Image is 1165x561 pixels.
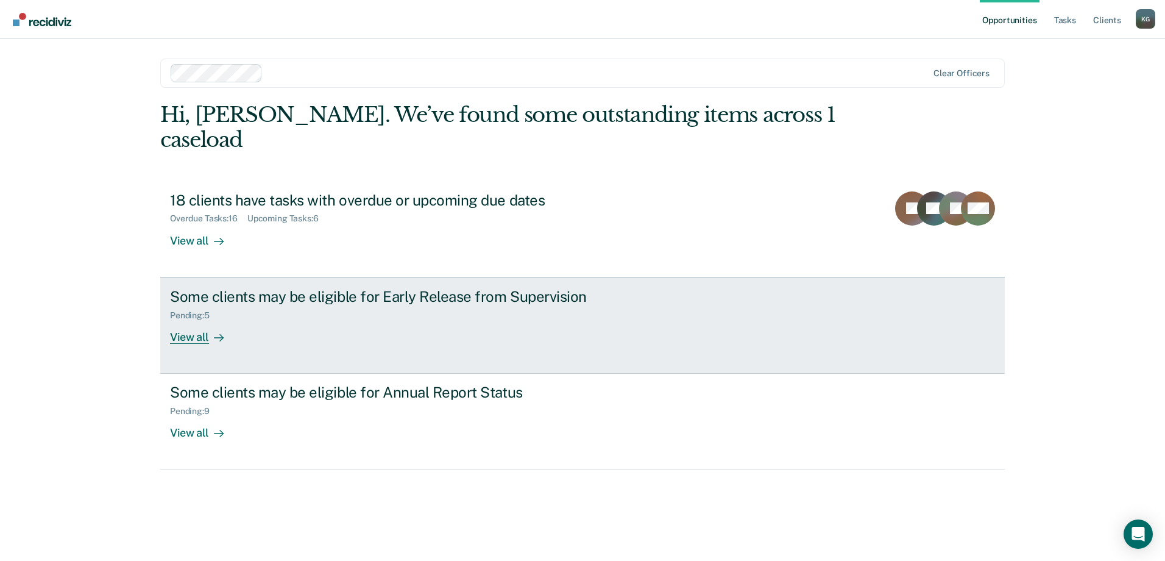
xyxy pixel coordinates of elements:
[170,320,238,344] div: View all
[160,277,1005,374] a: Some clients may be eligible for Early Release from SupervisionPending:5View all
[160,182,1005,277] a: 18 clients have tasks with overdue or upcoming due datesOverdue Tasks:16Upcoming Tasks:6View all
[1136,9,1155,29] div: K G
[170,406,219,416] div: Pending : 9
[1136,9,1155,29] button: Profile dropdown button
[170,224,238,248] div: View all
[170,191,598,209] div: 18 clients have tasks with overdue or upcoming due dates
[170,288,598,306] div: Some clients may be eligible for Early Release from Supervision
[160,374,1005,470] a: Some clients may be eligible for Annual Report StatusPending:9View all
[170,416,238,440] div: View all
[160,102,836,152] div: Hi, [PERSON_NAME]. We’ve found some outstanding items across 1 caseload
[247,213,328,224] div: Upcoming Tasks : 6
[170,384,598,401] div: Some clients may be eligible for Annual Report Status
[170,213,247,224] div: Overdue Tasks : 16
[13,13,71,26] img: Recidiviz
[170,310,219,321] div: Pending : 5
[1124,520,1153,549] div: Open Intercom Messenger
[933,68,990,79] div: Clear officers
